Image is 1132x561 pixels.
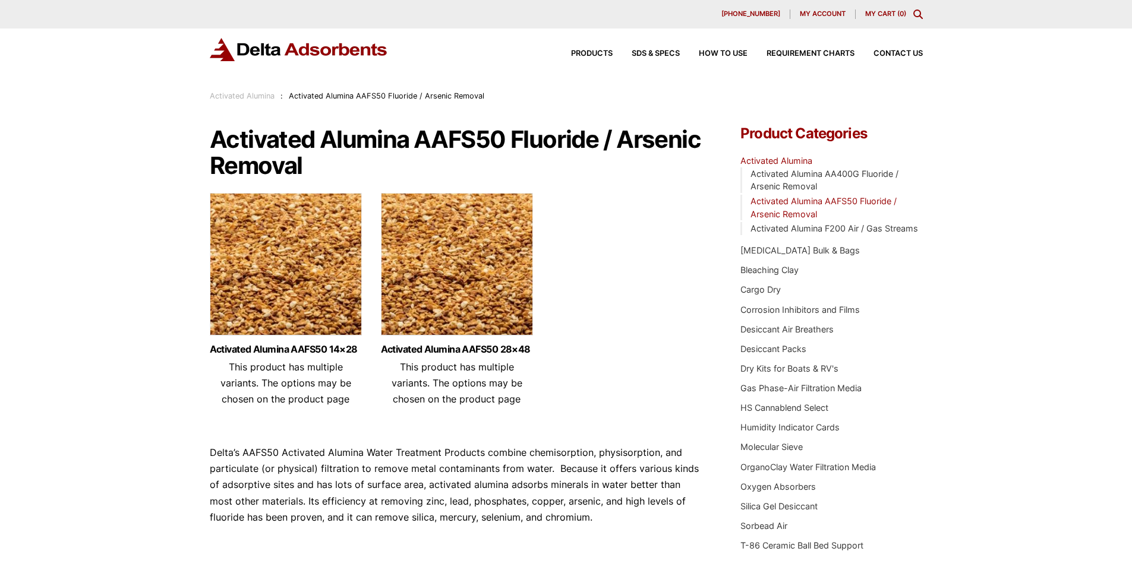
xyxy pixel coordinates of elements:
a: Activated Alumina [740,156,812,166]
a: Desiccant Packs [740,344,806,354]
span: This product has multiple variants. The options may be chosen on the product page [392,361,522,405]
a: Silica Gel Desiccant [740,501,818,511]
a: T-86 Ceramic Ball Bed Support [740,540,863,550]
a: Activated Alumina AAFS50 28×48 [381,344,533,354]
img: Delta Adsorbents [210,38,388,61]
a: [PHONE_NUMBER] [712,9,790,19]
a: OrganoClay Water Filtration Media [740,462,876,472]
span: How to Use [699,50,748,58]
p: Delta’s AAFS50 Activated Alumina Water Treatment Products combine chemisorption, physisorption, a... [210,445,705,525]
a: Gas Phase-Air Filtration Media [740,383,862,393]
a: Contact Us [854,50,923,58]
span: My account [800,11,846,17]
div: Toggle Modal Content [913,9,923,19]
a: [MEDICAL_DATA] Bulk & Bags [740,245,860,255]
a: Corrosion Inhibitors and Films [740,305,860,315]
a: Requirement Charts [748,50,854,58]
a: Activated Alumina [210,91,275,100]
span: 0 [900,9,904,18]
a: Cargo Dry [740,284,781,294]
a: Activated Alumina F200 Air / Gas Streams [751,223,918,233]
a: Activated Alumina AA400G Fluoride / Arsenic Removal [751,169,898,192]
a: Products [552,50,613,58]
a: How to Use [680,50,748,58]
a: My Cart (0) [865,9,906,18]
a: Activated Alumina AAFS50 14×28 [210,344,362,354]
a: HS Cannablend Select [740,402,828,413]
a: Sorbead Air [740,521,787,531]
a: Humidity Indicator Cards [740,422,840,432]
a: Molecular Sieve [740,442,803,452]
a: Desiccant Air Breathers [740,324,834,334]
a: Bleaching Clay [740,265,799,275]
span: Activated Alumina AAFS50 Fluoride / Arsenic Removal [289,91,484,100]
span: : [280,91,283,100]
a: SDS & SPECS [613,50,680,58]
span: SDS & SPECS [632,50,680,58]
h4: Product Categories [740,126,922,141]
span: This product has multiple variants. The options may be chosen on the product page [220,361,351,405]
span: [PHONE_NUMBER] [721,11,780,17]
span: Contact Us [874,50,923,58]
span: Products [571,50,613,58]
a: Activated Alumina AAFS50 Fluoride / Arsenic Removal [751,196,897,219]
span: Requirement Charts [767,50,854,58]
h1: Activated Alumina AAFS50 Fluoride / Arsenic Removal [210,126,705,179]
a: My account [790,9,856,19]
a: Dry Kits for Boats & RV's [740,363,838,373]
a: Oxygen Absorbers [740,481,816,492]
